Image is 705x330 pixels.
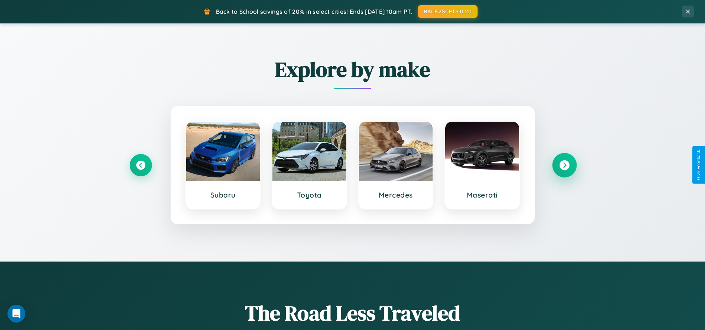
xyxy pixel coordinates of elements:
[418,5,478,18] button: BACK2SCHOOL20
[7,305,25,323] div: Open Intercom Messenger
[130,299,576,327] h1: The Road Less Traveled
[366,190,426,199] h3: Mercedes
[130,55,576,84] h2: Explore by make
[280,190,339,199] h3: Toyota
[696,150,701,180] div: Give Feedback
[453,190,512,199] h3: Maserati
[194,190,253,199] h3: Subaru
[216,8,412,15] span: Back to School savings of 20% in select cities! Ends [DATE] 10am PT.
